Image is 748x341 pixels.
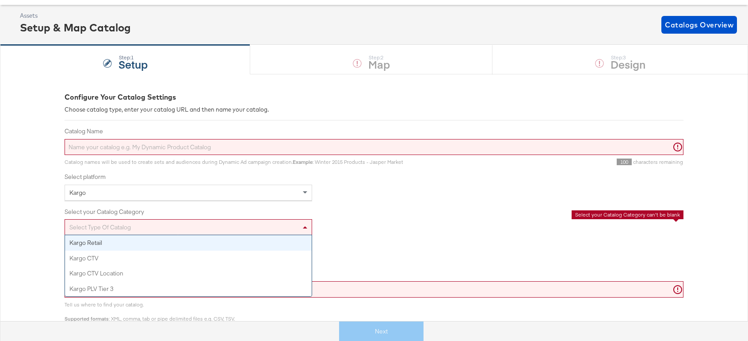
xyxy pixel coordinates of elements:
[65,127,683,136] label: Catalog Name
[65,301,235,322] span: Tell us where to find your catalog. : XML, comma, tab or pipe delimited files e.g. CSV, TSV.
[65,266,312,281] div: Kargo CTV Location
[65,92,683,102] div: Configure Your Catalog Settings
[20,12,131,20] div: Assets
[65,235,312,251] div: Kargo Retail
[65,220,312,235] div: Select type of catalog
[69,189,86,197] span: Kargo
[65,208,683,216] label: Select your Catalog Category
[65,139,683,155] input: Name your catalog e.g. My Dynamic Product Catalog
[665,19,733,31] span: Catalogs Overview
[617,159,632,165] span: 100
[75,256,683,263] div: By checking this, only the first 100 rows of a catalog will be processed.
[403,159,683,166] div: characters remaining
[65,270,683,278] label: Enter your Catalog URL
[575,211,680,218] li: Select your Catalog Category can't be blank
[65,281,683,298] input: Enter Catalog URL, e.g. http://www.example.com/products.xml
[65,281,312,297] div: Kargo PLV Tier 3
[293,159,313,165] strong: Example
[65,251,312,266] div: Kargo CTV
[661,16,737,34] button: Catalogs Overview
[65,105,683,114] div: Choose catalog type, enter your catalog URL and then name your catalog.
[65,173,683,181] label: Select platform
[118,54,148,61] div: Step: 1
[65,159,403,165] span: Catalog names will be used to create sets and audiences during Dynamic Ad campaign creation. : Wi...
[20,20,131,35] div: Setup & Map Catalog
[118,57,148,71] strong: Setup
